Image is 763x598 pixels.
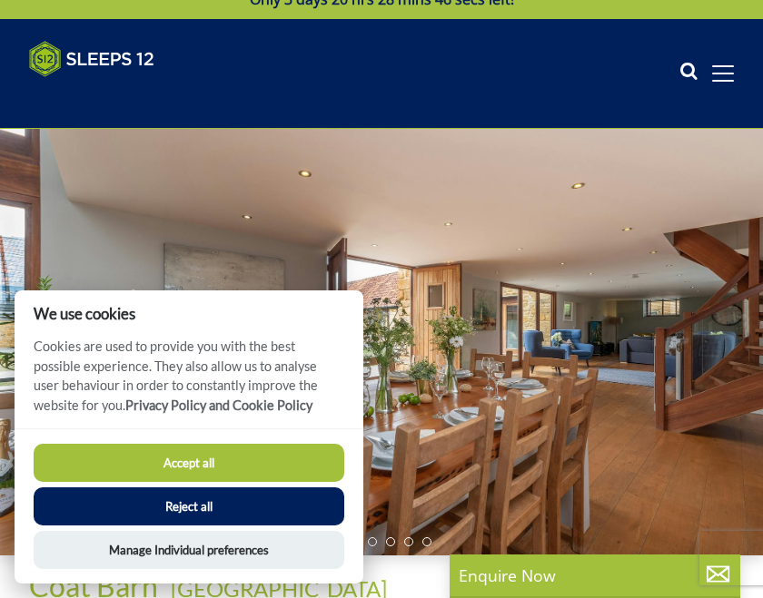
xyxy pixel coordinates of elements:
[34,444,344,482] button: Accept all
[34,487,344,525] button: Reject all
[15,305,363,322] h2: We use cookies
[20,88,211,103] iframe: Customer reviews powered by Trustpilot
[34,531,344,569] button: Manage Individual preferences
[125,397,312,413] a: Privacy Policy and Cookie Policy
[459,564,731,587] p: Enquire Now
[29,41,154,77] img: Sleeps 12
[15,337,363,428] p: Cookies are used to provide you with the best possible experience. They also allow us to analyse ...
